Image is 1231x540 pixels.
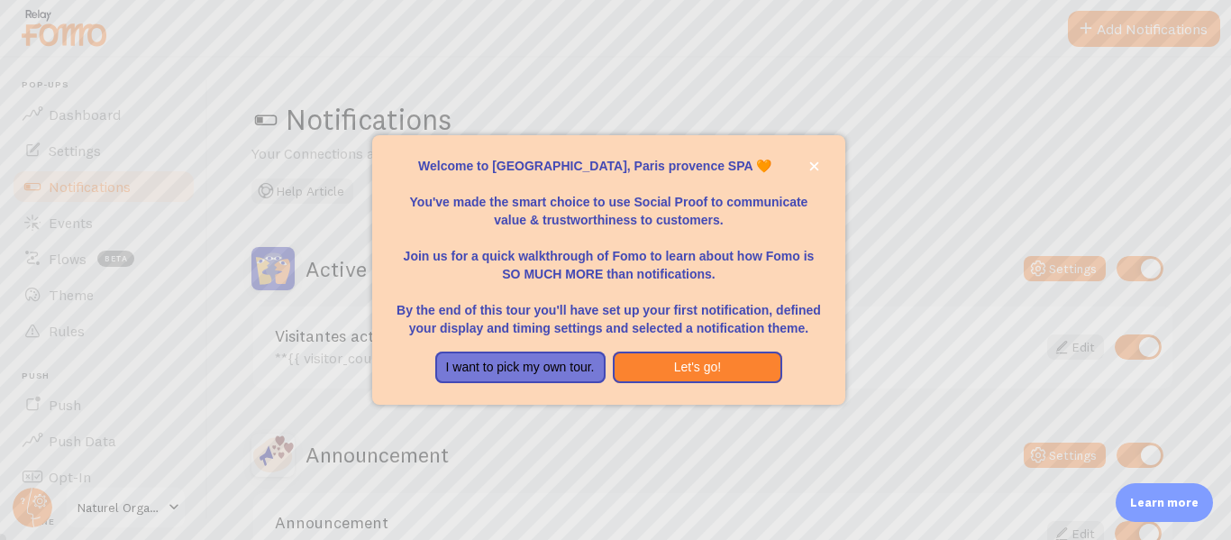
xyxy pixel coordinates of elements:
p: Join us for a quick walkthrough of Fomo to learn about how Fomo is SO MUCH MORE than notifications. [394,229,823,283]
div: Welcome to Fomo, Paris provence SPA 🧡You&amp;#39;ve made the smart choice to use Social Proof to ... [372,135,844,406]
button: close, [805,157,824,176]
p: By the end of this tour you'll have set up your first notification, defined your display and timi... [394,283,823,337]
p: Learn more [1130,494,1199,511]
p: You've made the smart choice to use Social Proof to communicate value & trustworthiness to custom... [394,175,823,229]
p: Welcome to [GEOGRAPHIC_DATA], Paris provence SPA 🧡 [394,157,823,175]
div: Learn more [1116,483,1213,522]
button: I want to pick my own tour. [435,352,606,384]
button: Let's go! [613,352,783,384]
